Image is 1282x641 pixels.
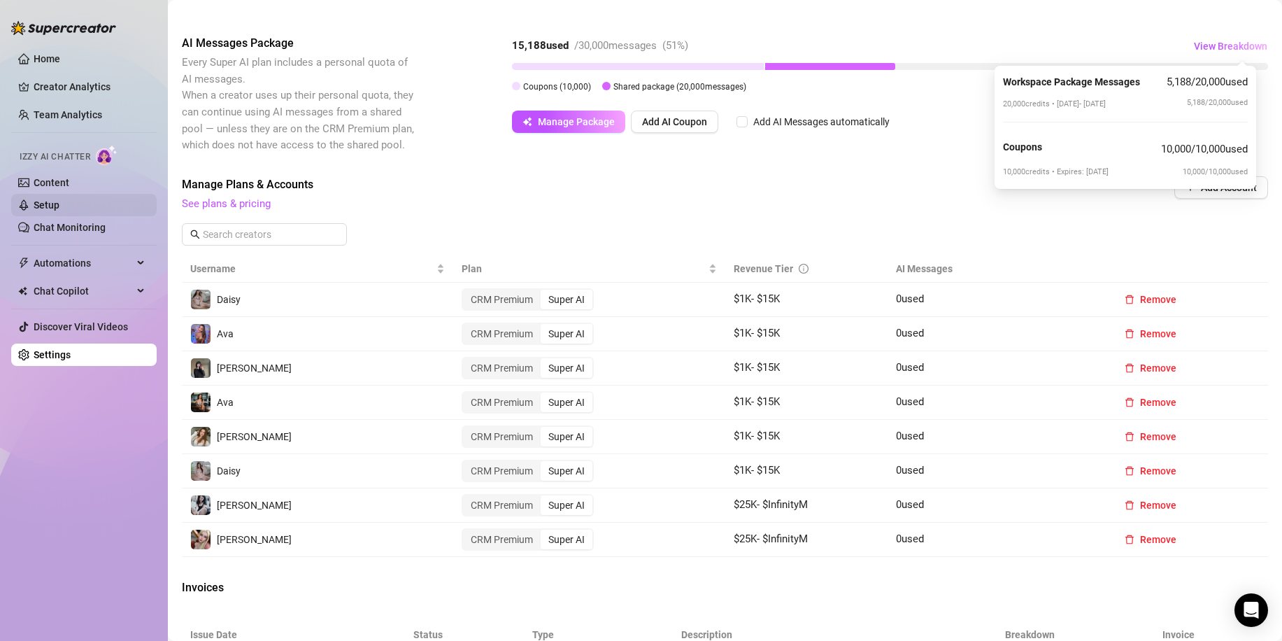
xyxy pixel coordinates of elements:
span: Coupons ( 10,000 ) [523,82,591,92]
div: Super AI [541,461,592,481]
a: Creator Analytics [34,76,145,98]
div: Open Intercom Messenger [1234,593,1268,627]
div: segmented control [462,528,594,551]
a: Chat Monitoring [34,222,106,233]
a: Content [34,177,69,188]
span: Ava [217,328,234,339]
span: 5,188 / 20,000 used [1187,97,1248,108]
span: 5,188 / 20,000 used [1167,74,1248,95]
span: 0 used [896,430,924,442]
button: Remove [1113,288,1188,311]
span: 0 used [896,395,924,408]
span: View Breakdown [1194,41,1267,52]
span: delete [1125,432,1134,442]
div: segmented control [462,425,594,448]
div: Super AI [541,393,592,412]
strong: Workspace Package Messages [1003,76,1140,87]
span: Remove [1140,328,1176,339]
span: Username [190,261,434,276]
div: segmented control [462,357,594,379]
button: View Breakdown [1193,35,1268,57]
button: Remove [1113,323,1188,345]
span: $ 1K - $ 15K [734,327,780,339]
span: delete [1125,500,1134,510]
img: Anna [191,530,211,549]
span: 0 used [896,293,924,305]
img: Paige [191,427,211,446]
div: CRM Premium [463,324,541,344]
span: delete [1125,329,1134,339]
div: CRM Premium [463,358,541,378]
span: thunderbolt [18,258,29,269]
span: 0 used [896,533,924,545]
span: 0 used [896,327,924,339]
span: Remove [1140,534,1176,545]
span: delete [1125,397,1134,407]
span: delete [1125,295,1134,304]
span: 10,000 / 10,000 used [1183,166,1248,178]
div: segmented control [462,460,594,482]
span: $ 1K - $ 15K [734,293,780,305]
span: 0 used [896,361,924,374]
span: [PERSON_NAME] [217,500,292,511]
img: Sadie [191,495,211,515]
span: $ 1K - $ 15K [734,395,780,408]
span: Chat Copilot [34,280,133,302]
span: Remove [1140,465,1176,477]
span: [PERSON_NAME] [217,534,292,545]
img: Ava [191,393,211,412]
a: Setup [34,199,59,211]
button: Remove [1113,357,1188,379]
span: Remove [1140,431,1176,442]
span: 20,000 credits • [DATE] - [DATE] [1003,99,1106,108]
img: Anna [191,358,211,378]
div: CRM Premium [463,495,541,515]
button: Remove [1113,460,1188,482]
button: Remove [1113,528,1188,551]
div: Super AI [541,427,592,446]
span: Ava [217,397,234,408]
div: segmented control [462,494,594,516]
span: 0 used [896,498,924,511]
img: logo-BBDzfeDw.svg [11,21,116,35]
span: Manage Package [538,116,615,127]
span: Remove [1140,397,1176,408]
button: Add AI Coupon [631,111,718,133]
span: 10,000 / 10,000 used [1161,141,1248,158]
span: $ 1K - $ 15K [734,464,780,477]
span: Shared package ( 20,000 messages) [613,82,746,92]
span: Automations [34,252,133,274]
a: Settings [34,349,71,360]
span: [PERSON_NAME] [217,362,292,374]
span: Izzy AI Chatter [20,150,90,164]
span: $ 25K - $ InfinityM [734,498,808,511]
span: delete [1125,363,1134,373]
div: CRM Premium [463,530,541,549]
span: Daisy [217,465,241,477]
div: CRM Premium [463,393,541,412]
span: info-circle [799,264,809,274]
a: See plans & pricing [182,197,271,210]
img: Daisy [191,290,211,309]
span: 0 used [896,464,924,477]
a: Team Analytics [34,109,102,120]
div: segmented control [462,323,594,345]
span: / 30,000 messages [574,39,657,52]
span: Every Super AI plan includes a personal quota of AI messages. When a creator uses up their person... [182,56,414,151]
strong: Coupons [1003,141,1042,153]
img: Chat Copilot [18,286,27,296]
img: AI Chatter [96,145,117,165]
strong: 15,188 used [512,39,569,52]
div: Add AI Messages automatically [753,114,890,129]
button: Remove [1113,425,1188,448]
a: Home [34,53,60,64]
span: Remove [1140,500,1176,511]
span: Revenue Tier [734,263,793,274]
div: segmented control [462,391,594,414]
span: ( 51 %) [662,39,688,52]
a: Discover Viral Videos [34,321,128,332]
span: Manage Plans & Accounts [182,176,1079,193]
span: Daisy [217,294,241,305]
span: 10,000 credits • Expires: [DATE] [1003,166,1109,178]
div: CRM Premium [463,427,541,446]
